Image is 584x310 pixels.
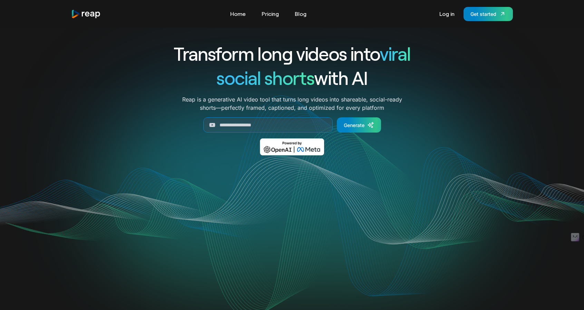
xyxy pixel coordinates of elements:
[258,8,282,19] a: Pricing
[464,7,513,21] a: Get started
[71,9,101,19] a: home
[182,95,402,112] p: Reap is a generative AI video tool that turns long videos into shareable, social-ready shorts—per...
[337,117,381,133] a: Generate
[216,66,314,89] span: social shorts
[227,8,249,19] a: Home
[380,42,410,65] span: viral
[71,9,101,19] img: reap logo
[153,165,431,304] video: Your browser does not support the video tag.
[470,10,496,18] div: Get started
[148,41,436,66] h1: Transform long videos into
[148,117,436,133] form: Generate Form
[344,122,364,129] div: Generate
[436,8,458,19] a: Log in
[148,66,436,90] h1: with AI
[291,8,310,19] a: Blog
[260,138,324,155] img: Powered by OpenAI & Meta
